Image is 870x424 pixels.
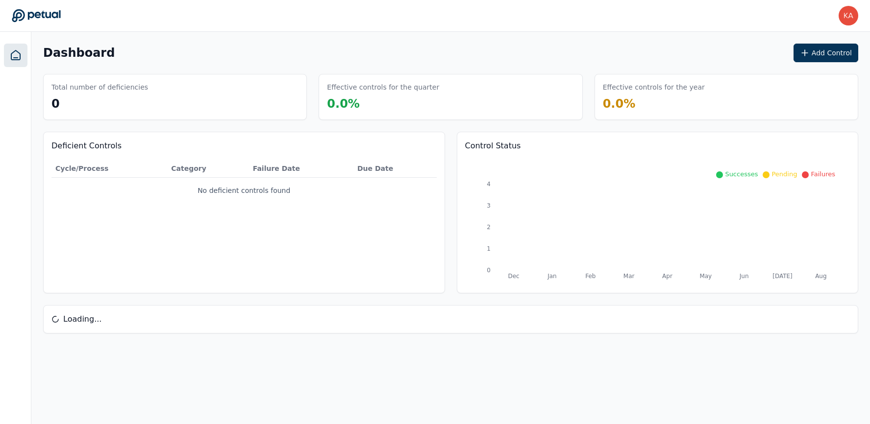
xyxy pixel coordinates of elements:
a: Dashboard [4,44,27,67]
td: No deficient controls found [51,178,437,204]
button: Add Control [794,44,858,62]
tspan: [DATE] [772,273,793,280]
th: Category [167,160,249,178]
th: Due Date [353,160,437,178]
span: 0 [51,97,60,111]
h3: Control Status [465,140,850,152]
tspan: 4 [487,181,491,188]
tspan: Dec [508,273,519,280]
span: 0.0 % [603,97,636,111]
tspan: 3 [487,202,491,209]
span: 0.0 % [327,97,360,111]
span: Pending [771,170,797,178]
tspan: Aug [815,273,826,280]
span: Failures [811,170,835,178]
tspan: 2 [487,224,491,231]
tspan: Feb [585,273,596,280]
h3: Effective controls for the quarter [327,82,439,92]
h3: Total number of deficiencies [51,82,148,92]
tspan: Jun [739,273,749,280]
th: Cycle/Process [51,160,167,178]
div: Loading... [44,306,858,333]
tspan: 0 [487,267,491,274]
th: Failure Date [249,160,353,178]
h3: Effective controls for the year [603,82,705,92]
tspan: May [699,273,712,280]
tspan: Mar [623,273,635,280]
tspan: Jan [547,273,556,280]
h3: Deficient Controls [51,140,437,152]
span: Successes [725,170,758,178]
a: Go to Dashboard [12,9,61,23]
tspan: 1 [487,245,491,252]
tspan: Apr [662,273,672,280]
img: karen.yeung@toasttab.com [839,6,858,25]
h1: Dashboard [43,45,115,61]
